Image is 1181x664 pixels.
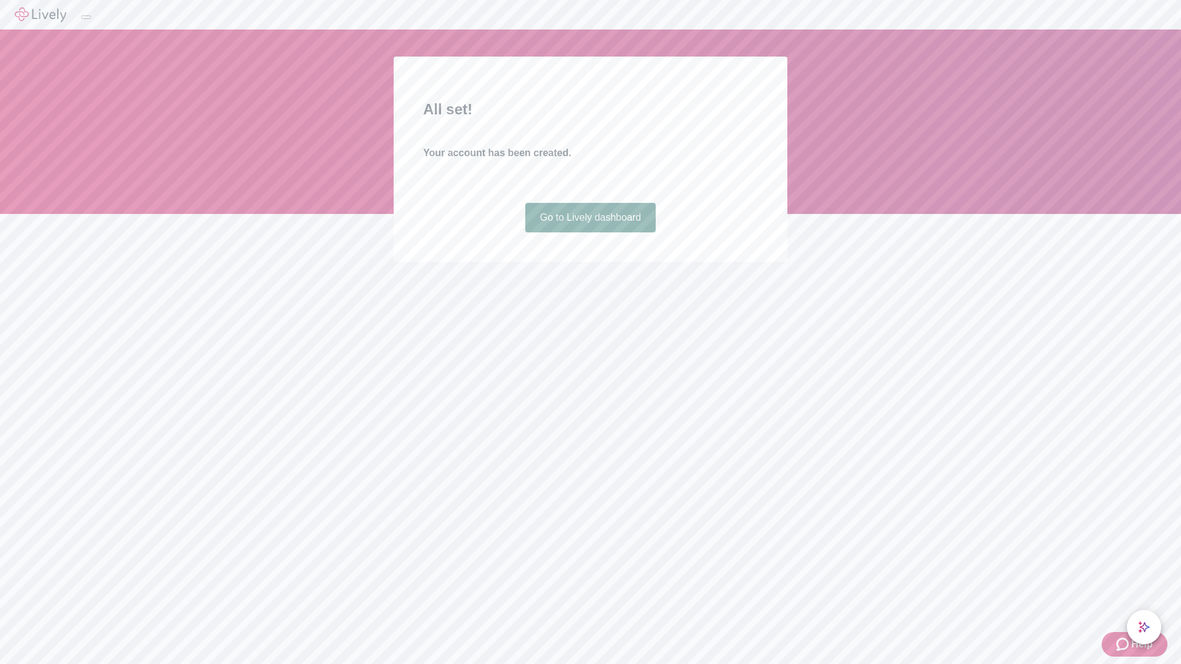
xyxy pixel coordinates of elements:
[1116,637,1131,652] svg: Zendesk support icon
[1138,621,1150,633] svg: Lively AI Assistant
[15,7,66,22] img: Lively
[1127,610,1161,644] button: chat
[423,146,758,160] h4: Your account has been created.
[1102,632,1167,657] button: Zendesk support iconHelp
[81,15,91,19] button: Log out
[1131,637,1153,652] span: Help
[525,203,656,232] a: Go to Lively dashboard
[423,98,758,121] h2: All set!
